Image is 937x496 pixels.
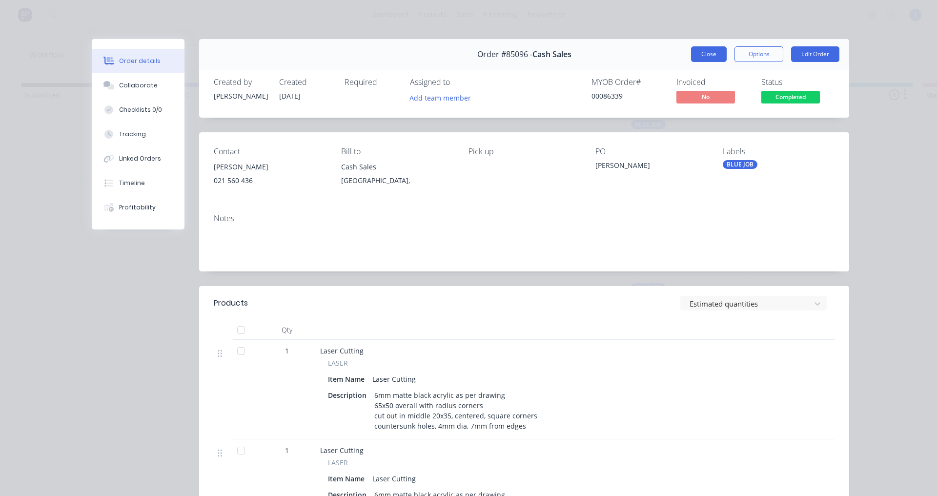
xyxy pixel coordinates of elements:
div: [PERSON_NAME] [214,91,267,101]
div: Laser Cutting [368,472,420,486]
button: Profitability [92,195,184,220]
div: Labels [723,147,835,156]
button: Tracking [92,122,184,146]
div: Pick up [468,147,580,156]
div: [PERSON_NAME] [595,160,707,174]
div: Created [279,78,333,87]
span: Completed [761,91,820,103]
span: LASER [328,358,348,368]
div: Timeline [119,179,145,187]
div: Invoiced [676,78,750,87]
button: Close [691,46,727,62]
div: Contact [214,147,326,156]
div: Notes [214,214,835,223]
div: Linked Orders [119,154,161,163]
span: Laser Cutting [320,446,364,455]
button: Linked Orders [92,146,184,171]
div: PO [595,147,707,156]
button: Options [734,46,783,62]
div: [GEOGRAPHIC_DATA], [341,174,453,187]
div: Tracking [119,130,146,139]
span: Cash Sales [532,50,571,59]
div: Order details [119,57,161,65]
div: Laser Cutting [368,372,420,386]
button: Edit Order [791,46,839,62]
div: Description [328,388,370,402]
div: [PERSON_NAME]021 560 436 [214,160,326,191]
span: Order #85096 - [477,50,532,59]
div: Collaborate [119,81,158,90]
span: No [676,91,735,103]
div: Profitability [119,203,156,212]
span: 1 [285,346,289,356]
div: Checklists 0/0 [119,105,162,114]
div: Required [345,78,398,87]
div: 021 560 436 [214,174,326,187]
div: MYOB Order # [591,78,665,87]
div: [PERSON_NAME] [214,160,326,174]
div: Status [761,78,835,87]
div: Bill to [341,147,453,156]
div: Created by [214,78,267,87]
button: Timeline [92,171,184,195]
div: BLUE JOB [723,160,757,169]
span: [DATE] [279,91,301,101]
span: 1 [285,445,289,455]
div: Qty [258,320,316,340]
div: 6mm matte black acrylic as per drawing 65x50 overall with radius corners cut out in middle 20x35,... [370,388,541,433]
span: Laser Cutting [320,346,364,355]
span: LASER [328,457,348,468]
div: Products [214,297,248,309]
button: Add team member [410,91,476,104]
button: Checklists 0/0 [92,98,184,122]
div: Item Name [328,472,368,486]
button: Add team member [405,91,476,104]
button: Collaborate [92,73,184,98]
button: Order details [92,49,184,73]
div: Cash Sales [341,160,453,174]
div: Assigned to [410,78,508,87]
div: 00086339 [591,91,665,101]
div: Cash Sales[GEOGRAPHIC_DATA], [341,160,453,191]
div: Item Name [328,372,368,386]
button: Completed [761,91,820,105]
